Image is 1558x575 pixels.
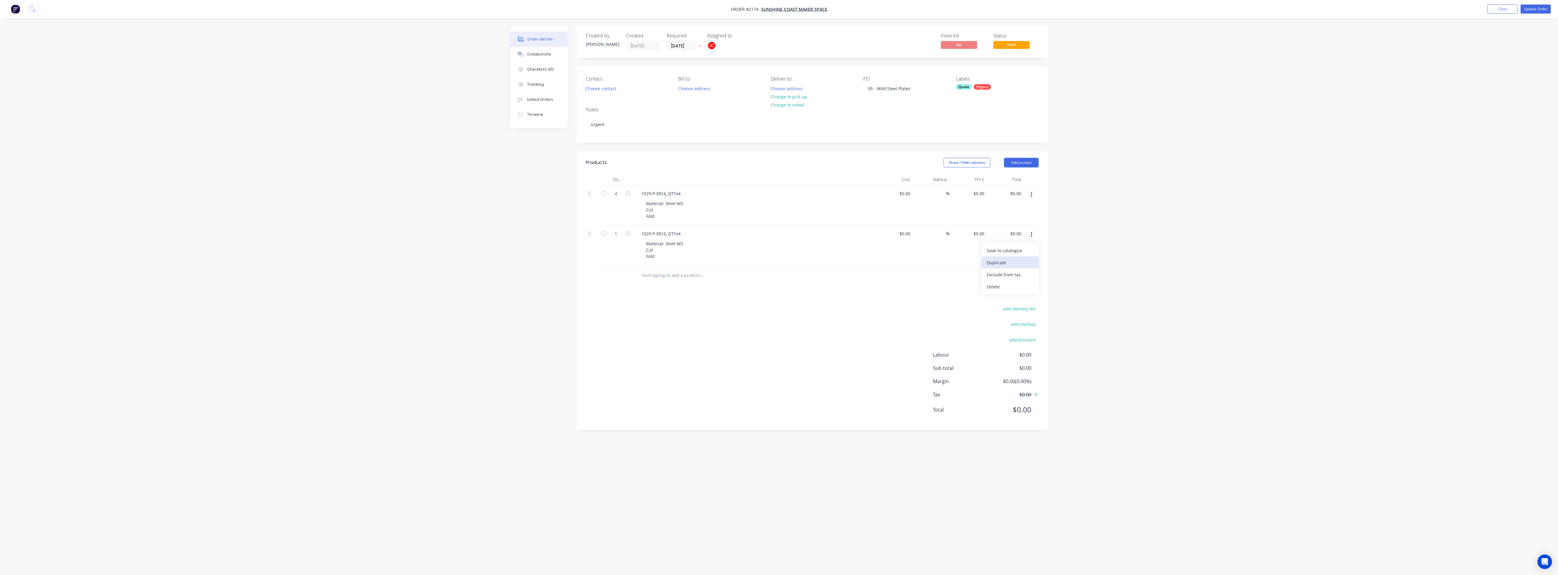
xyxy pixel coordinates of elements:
[987,391,1031,398] span: $0.00
[510,77,568,92] button: Tracking
[510,32,568,47] button: Order details
[933,378,987,385] span: Margin
[636,189,685,198] div: 1029-P-0016_QTYx4
[641,269,762,281] input: Start typing to add a product...
[527,112,543,117] div: Timeline
[950,173,987,186] div: Price
[981,268,1039,281] button: Exclude from tax
[586,115,1039,134] div: Urgent
[941,41,977,49] span: No
[1004,158,1039,167] button: Add product
[981,281,1039,293] button: Delete
[946,230,950,237] span: %
[987,173,1024,186] div: Total
[933,391,987,398] span: Tax
[586,41,619,47] div: [PERSON_NAME]
[768,93,810,101] button: Change to pick up
[510,62,568,77] button: Checklists 0/0
[678,76,761,82] div: Bill to
[956,84,972,90] div: Quote
[768,101,808,109] button: Change to install
[987,282,1033,291] div: Delete
[527,37,553,42] div: Order details
[761,6,827,12] a: Sunshine Coast Maker Space
[667,33,700,39] div: Required
[933,351,987,358] span: Labour
[863,76,946,82] div: PO
[586,107,1039,113] div: Notes
[993,33,1039,39] div: Status
[974,84,991,90] div: Urgent
[933,364,987,372] span: Sub total
[944,158,990,167] button: Show / Hide columns
[641,239,688,261] div: Material: 3mm MS Cut Fold
[993,41,1030,49] span: Draft
[981,244,1039,256] button: Save to catalogue
[527,67,554,72] div: Checklists 0/0
[946,190,950,197] span: %
[11,5,20,14] img: Factory
[707,41,716,50] button: IC
[527,82,544,87] div: Tracking
[933,406,987,413] span: Total
[1487,5,1518,14] button: Close
[675,84,713,92] button: Choose address
[1000,305,1039,313] button: add delivery fee
[1521,5,1551,14] button: Update Order
[987,351,1031,358] span: $0.00
[641,199,688,221] div: Material: 3mm MS Cut Fold
[768,84,806,92] button: Choose address
[1008,320,1039,328] button: add markup
[941,33,986,39] div: Invoiced
[636,229,685,238] div: 1029-P-0016_QTYx4
[987,378,1031,385] span: $0.00 ( 0.00 %)
[987,364,1031,372] span: $0.00
[510,47,568,62] button: Collaborate
[863,84,915,93] div: 05 - Mild Steel Plates
[987,246,1033,255] div: Save to catalogue
[586,33,619,39] div: Created by
[771,76,854,82] div: Deliver to
[876,173,913,186] div: Cost
[626,33,659,39] div: Created
[987,270,1033,279] div: Exclude from tax
[1006,335,1039,344] button: add discount
[731,6,761,12] span: Order #2174 -
[1537,554,1552,569] div: Open Intercom Messenger
[987,258,1033,267] div: Duplicate
[527,52,551,57] div: Collaborate
[956,76,1039,82] div: Labels
[582,84,620,92] button: Choose contact
[510,92,568,107] button: Linked Orders
[707,33,768,39] div: Assigned to
[598,173,634,186] div: Qty
[586,76,668,82] div: Contact
[987,404,1031,415] span: $0.00
[586,159,607,166] div: Products
[913,173,950,186] div: Markup
[981,256,1039,268] button: Duplicate
[527,97,553,102] div: Linked Orders
[510,107,568,122] button: Timeline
